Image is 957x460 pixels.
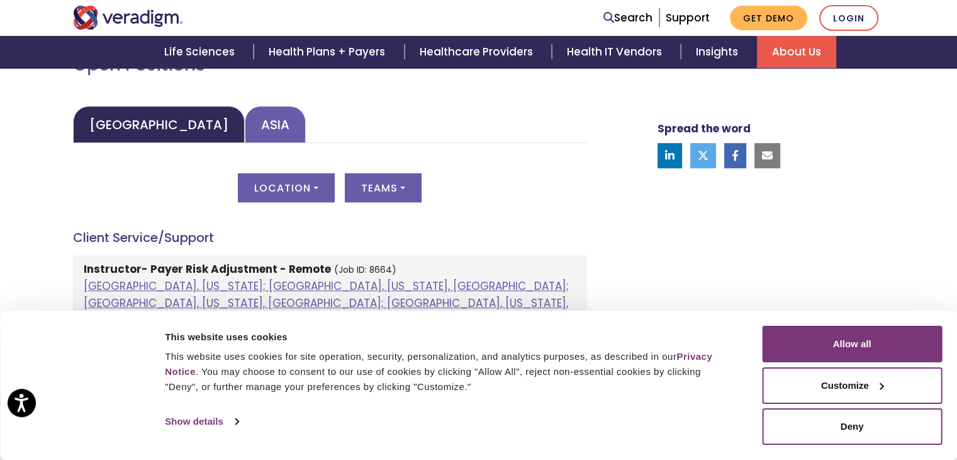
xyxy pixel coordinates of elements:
[73,230,587,245] h4: Client Service/Support
[762,326,942,362] button: Allow all
[681,36,757,68] a: Insights
[254,36,404,68] a: Health Plans + Payers
[819,5,878,31] a: Login
[405,36,552,68] a: Healthcare Providers
[165,412,238,431] a: Show details
[345,173,422,202] button: Teams
[73,106,245,143] a: [GEOGRAPHIC_DATA]
[658,121,751,136] strong: Spread the word
[334,264,396,276] small: (Job ID: 8664)
[149,36,254,68] a: Life Sciences
[762,408,942,445] button: Deny
[245,106,306,143] a: Asia
[84,279,569,345] a: [GEOGRAPHIC_DATA], [US_STATE]; [GEOGRAPHIC_DATA], [US_STATE], [GEOGRAPHIC_DATA]; [GEOGRAPHIC_DATA...
[238,173,335,202] button: Location
[552,36,681,68] a: Health IT Vendors
[73,54,587,76] h2: Open Positions
[757,36,836,68] a: About Us
[165,330,734,345] div: This website uses cookies
[165,349,734,394] div: This website uses cookies for site operation, security, personalization, and analytics purposes, ...
[603,9,652,26] a: Search
[762,367,942,404] button: Customize
[84,262,331,277] strong: Instructor- Payer Risk Adjustment - Remote
[730,6,807,30] a: Get Demo
[73,6,183,30] img: Veradigm logo
[666,10,710,25] a: Support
